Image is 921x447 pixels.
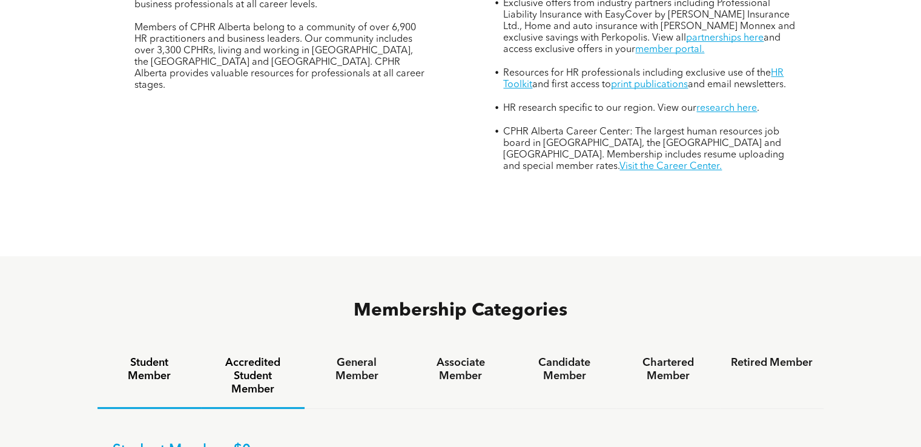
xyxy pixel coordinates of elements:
[686,33,764,43] a: partnerships here
[696,104,757,113] a: research here
[315,356,397,383] h4: General Member
[354,302,567,320] span: Membership Categories
[688,80,786,90] span: and email newsletters.
[627,356,709,383] h4: Chartered Member
[611,80,688,90] a: print publications
[420,356,501,383] h4: Associate Member
[532,80,611,90] span: and first access to
[134,23,424,90] span: Members of CPHR Alberta belong to a community of over 6,900 HR practitioners and business leaders...
[212,356,294,396] h4: Accredited Student Member
[523,356,605,383] h4: Candidate Member
[635,45,704,55] a: member portal.
[731,356,813,369] h4: Retired Member
[503,127,784,171] span: CPHR Alberta Career Center: The largest human resources job board in [GEOGRAPHIC_DATA], the [GEOG...
[503,104,696,113] span: HR research specific to our region. View our
[503,68,771,78] span: Resources for HR professionals including exclusive use of the
[108,356,190,383] h4: Student Member
[757,104,759,113] span: .
[619,162,722,171] a: Visit the Career Center.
